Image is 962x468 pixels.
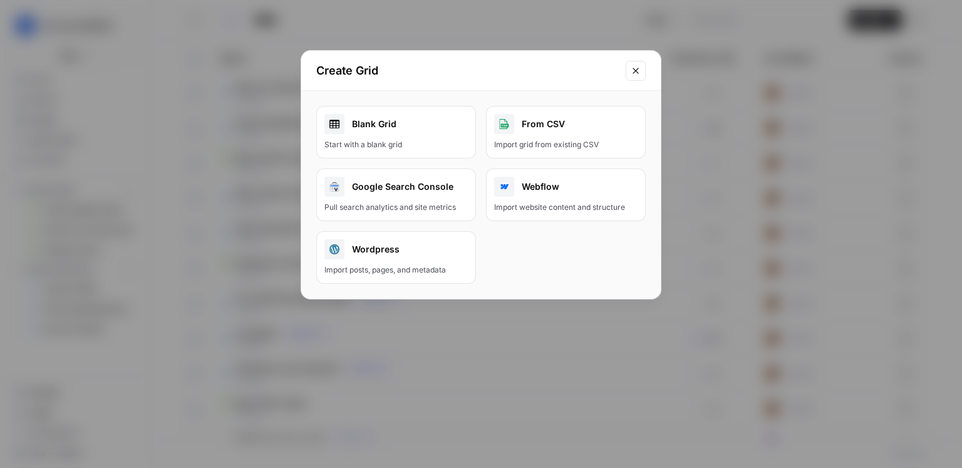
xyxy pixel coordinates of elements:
button: Close modal [626,61,646,81]
div: Blank Grid [324,114,468,134]
div: Start with a blank grid [324,139,468,150]
div: Pull search analytics and site metrics [324,202,468,213]
div: From CSV [494,114,638,134]
div: Google Search Console [324,177,468,197]
button: From CSVImport grid from existing CSV [486,106,646,159]
h2: Create Grid [316,62,618,80]
a: Blank GridStart with a blank grid [316,106,476,159]
button: Google Search ConsolePull search analytics and site metrics [316,169,476,221]
div: Import website content and structure [494,202,638,213]
div: Webflow [494,177,638,197]
div: Wordpress [324,239,468,259]
div: Import grid from existing CSV [494,139,638,150]
div: Import posts, pages, and metadata [324,264,468,276]
button: WordpressImport posts, pages, and metadata [316,231,476,284]
button: WebflowImport website content and structure [486,169,646,221]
